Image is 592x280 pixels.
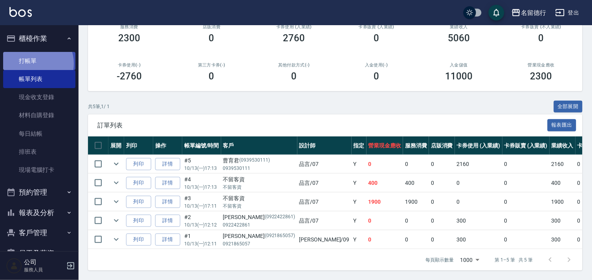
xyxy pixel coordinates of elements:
div: 不留客資 [223,175,295,184]
th: 服務消費 [403,136,429,155]
p: (0921865057) [265,232,295,240]
th: 營業現金應收 [367,136,403,155]
img: Person [6,258,22,274]
button: save [489,5,504,20]
h2: 卡券販賣 (入業績) [345,24,408,29]
h2: 卡券使用(-) [97,63,161,68]
td: 0 [502,155,550,173]
button: expand row [110,234,122,245]
p: 0939530111 [223,165,295,172]
td: 300 [455,230,502,249]
h2: 其他付款方式(-) [262,63,326,68]
a: 排班表 [3,143,75,161]
td: #3 [182,193,221,211]
td: 品言 /07 [297,174,352,192]
td: Y [352,230,367,249]
th: 客戶 [221,136,297,155]
td: 0 [429,212,455,230]
button: 客戶管理 [3,223,75,243]
button: 櫃檯作業 [3,28,75,49]
a: 材料自購登錄 [3,106,75,124]
a: 現金收支登錄 [3,88,75,106]
a: 報表匯出 [548,121,577,129]
th: 卡券販賣 (入業績) [502,136,550,155]
td: Y [352,174,367,192]
td: 2160 [455,155,502,173]
th: 列印 [124,136,153,155]
button: 列印 [126,215,151,227]
div: 曹育君 [223,157,295,165]
h3: 2760 [283,33,305,44]
h3: 2300 [118,33,140,44]
h3: 服務消費 [97,24,161,29]
div: 不留客資 [223,194,295,203]
td: #1 [182,230,221,249]
th: 指定 [352,136,367,155]
td: 400 [550,174,576,192]
p: 0921865057 [223,240,295,247]
p: 第 1–5 筆 共 5 筆 [495,256,533,263]
p: 10/13 (一) 17:11 [184,203,219,210]
h2: 入金使用(-) [345,63,408,68]
a: 帳單列表 [3,70,75,88]
button: 列印 [126,158,151,170]
td: 0 [403,212,429,230]
td: 0 [367,155,403,173]
button: 預約管理 [3,182,75,203]
td: 0 [455,193,502,211]
a: 詳情 [155,158,180,170]
td: 1900 [367,193,403,211]
td: 0 [455,174,502,192]
p: 10/13 (一) 12:11 [184,240,219,247]
p: 10/13 (一) 12:12 [184,221,219,228]
a: 詳情 [155,215,180,227]
td: 2160 [550,155,576,173]
a: 現場電腦打卡 [3,161,75,179]
a: 詳情 [155,177,180,189]
button: 名留德行 [508,5,549,21]
button: 全部展開 [554,101,583,113]
td: 1900 [403,193,429,211]
h5: 公司 [24,258,64,266]
td: Y [352,193,367,211]
p: (0922422861) [265,213,295,221]
p: 共 5 筆, 1 / 1 [88,103,110,110]
td: 0 [403,230,429,249]
td: 0 [502,193,550,211]
h3: 0 [374,71,379,82]
th: 展開 [108,136,124,155]
a: 詳情 [155,234,180,246]
div: [PERSON_NAME] [223,232,295,240]
h2: 入金儲值 [427,63,491,68]
td: 品言 /07 [297,193,352,211]
td: 0 [429,155,455,173]
td: 品言 /07 [297,212,352,230]
h2: 卡券使用 (入業績) [262,24,326,29]
td: 400 [403,174,429,192]
span: 訂單列表 [97,122,548,129]
button: 列印 [126,234,151,246]
th: 設計師 [297,136,352,155]
button: 登出 [552,6,583,20]
th: 卡券使用 (入業績) [455,136,502,155]
div: 1000 [457,249,482,271]
h2: 業績收入 [427,24,491,29]
td: 1900 [550,193,576,211]
h3: 0 [539,33,544,44]
td: 0 [403,155,429,173]
button: 報表匯出 [548,119,577,131]
p: 服務人員 [24,266,64,273]
td: #2 [182,212,221,230]
td: 0 [429,230,455,249]
td: [PERSON_NAME] /09 [297,230,352,249]
p: 不留客資 [223,184,295,191]
h2: 第三方卡券(-) [180,63,244,68]
h2: 店販消費 [180,24,244,29]
td: 300 [455,212,502,230]
button: expand row [110,158,122,170]
h3: 0 [374,33,379,44]
button: 報表及分析 [3,203,75,223]
td: 0 [429,174,455,192]
p: 10/13 (一) 17:13 [184,184,219,191]
td: #5 [182,155,221,173]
